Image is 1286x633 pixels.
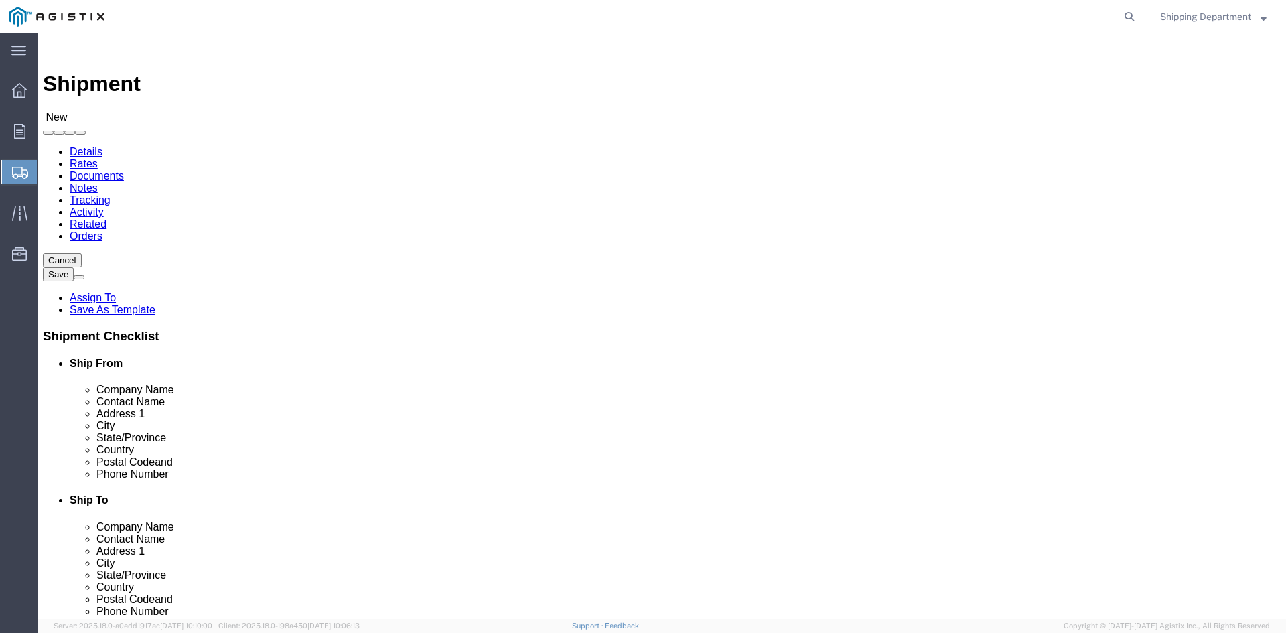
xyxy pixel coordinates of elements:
span: Client: 2025.18.0-198a450 [218,622,360,630]
span: Server: 2025.18.0-a0edd1917ac [54,622,212,630]
span: [DATE] 10:10:00 [160,622,212,630]
button: Shipping Department [1159,9,1267,25]
iframe: FS Legacy Container [38,33,1286,619]
span: Shipping Department [1160,9,1251,24]
img: logo [9,7,104,27]
a: Support [572,622,605,630]
a: Feedback [605,622,639,630]
span: [DATE] 10:06:13 [307,622,360,630]
span: Copyright © [DATE]-[DATE] Agistix Inc., All Rights Reserved [1064,620,1270,632]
